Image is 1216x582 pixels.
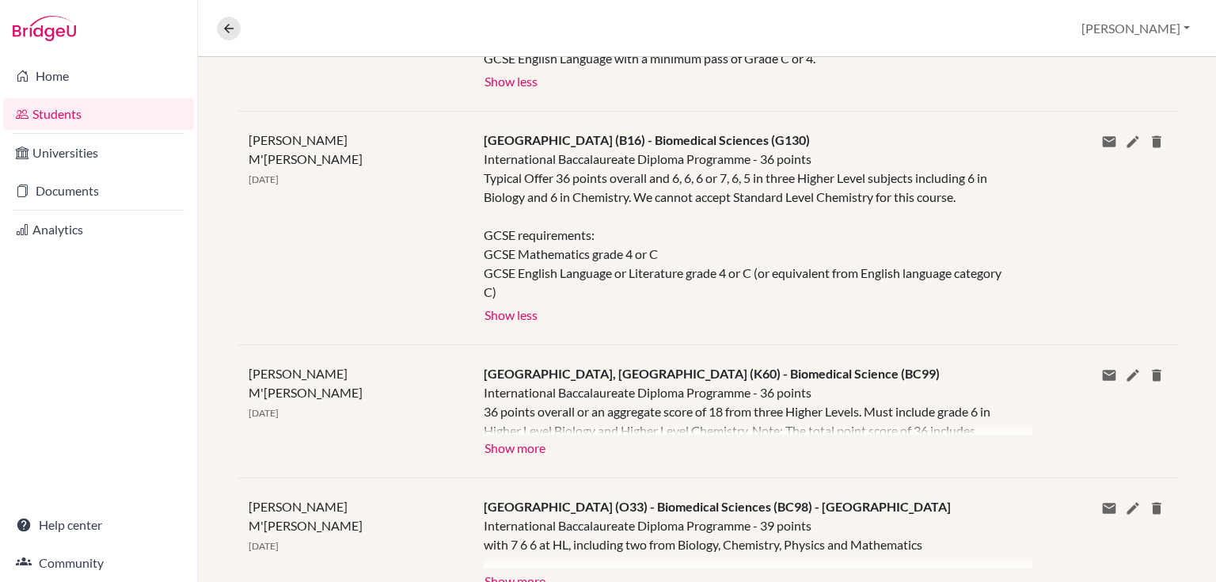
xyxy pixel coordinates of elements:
span: [GEOGRAPHIC_DATA], [GEOGRAPHIC_DATA] (K60) - Biomedical Science (BC99) [484,366,940,381]
div: International Baccalaureate Diploma Programme - 36 points Typical Offer 36 points overall and 6, ... [484,150,1009,302]
a: Universities [3,137,194,169]
span: [DATE] [249,407,279,419]
span: [GEOGRAPHIC_DATA] (B16) - Biomedical Sciences (G130) [484,132,810,147]
span: [PERSON_NAME] M'[PERSON_NAME] [249,499,363,533]
span: [PERSON_NAME] M'[PERSON_NAME] [249,366,363,400]
div: International Baccalaureate Diploma Programme - 36 points 36 points overall or an aggregate score... [484,383,1009,435]
a: Home [3,60,194,92]
a: Documents [3,175,194,207]
button: Show less [484,68,538,92]
a: Help center [3,509,194,541]
a: Analytics [3,214,194,245]
a: Students [3,98,194,130]
button: Show more [484,435,546,458]
button: Show less [484,302,538,325]
span: [DATE] [249,540,279,552]
button: [PERSON_NAME] [1074,13,1197,44]
a: Community [3,547,194,579]
div: International Baccalaureate Diploma Programme - 39 points with 7 6 6 at HL, including two from Bi... [484,516,1009,568]
span: [PERSON_NAME] M'[PERSON_NAME] [249,132,363,166]
span: [GEOGRAPHIC_DATA] (O33) - Biomedical Sciences (BC98) - [GEOGRAPHIC_DATA] [484,499,951,514]
img: Bridge-U [13,16,76,41]
span: [DATE] [249,173,279,185]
